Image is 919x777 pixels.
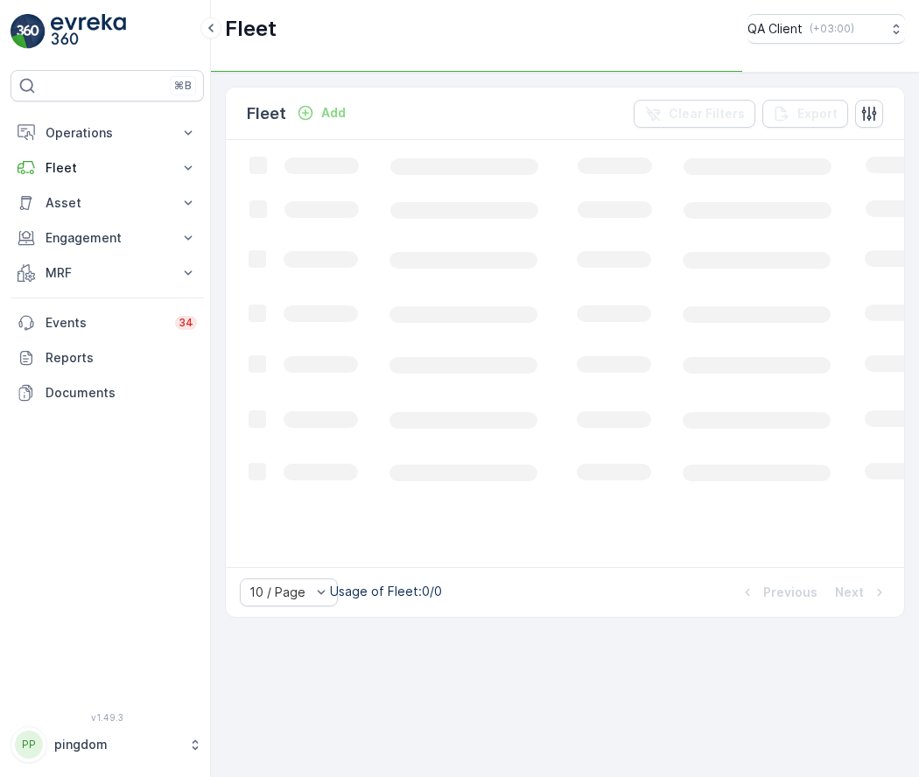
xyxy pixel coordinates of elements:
[15,731,43,759] div: PP
[46,194,169,212] p: Asset
[11,14,46,49] img: logo
[11,255,204,290] button: MRF
[835,584,864,601] p: Next
[669,105,745,122] p: Clear Filters
[330,583,442,600] p: Usage of Fleet : 0/0
[634,100,755,128] button: Clear Filters
[46,349,197,367] p: Reports
[747,20,803,38] p: QA Client
[797,105,838,122] p: Export
[46,159,169,177] p: Fleet
[737,582,819,603] button: Previous
[46,384,197,402] p: Documents
[51,14,126,49] img: logo_light-DOdMpM7g.png
[321,104,346,122] p: Add
[179,316,193,330] p: 34
[11,185,204,220] button: Asset
[833,582,890,603] button: Next
[762,100,848,128] button: Export
[46,264,169,282] p: MRF
[225,15,277,43] p: Fleet
[174,79,192,93] p: ⌘B
[11,712,204,723] span: v 1.49.3
[11,340,204,375] a: Reports
[11,375,204,410] a: Documents
[46,229,169,247] p: Engagement
[290,102,353,123] button: Add
[11,305,204,340] a: Events34
[46,314,165,332] p: Events
[11,115,204,150] button: Operations
[247,101,286,126] p: Fleet
[11,150,204,185] button: Fleet
[810,22,854,36] p: ( +03:00 )
[11,220,204,255] button: Engagement
[11,726,204,763] button: PPpingdom
[54,736,179,753] p: pingdom
[46,124,169,142] p: Operations
[763,584,817,601] p: Previous
[747,14,905,44] button: QA Client(+03:00)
